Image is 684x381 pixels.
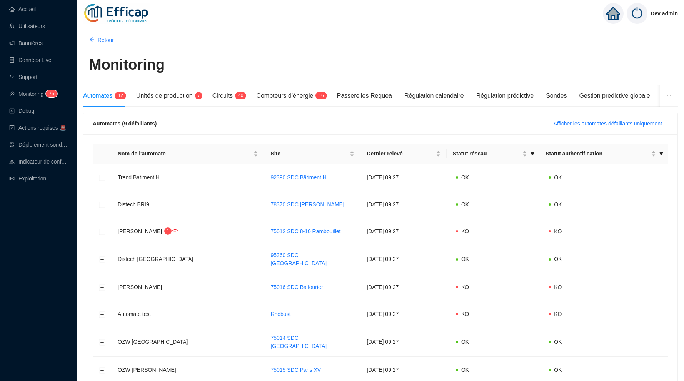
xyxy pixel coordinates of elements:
[270,201,344,207] a: 78370 SDC [PERSON_NAME]
[115,92,126,99] sup: 12
[18,125,66,131] span: Actions requises 🚨
[476,91,534,100] div: Régulation prédictive
[238,93,241,98] span: 4
[461,367,469,373] span: OK
[546,150,650,158] span: Statut authentification
[554,201,562,207] span: OK
[404,91,464,100] div: Régulation calendaire
[9,159,68,165] a: heat-mapIndicateur de confort
[315,92,327,99] sup: 16
[530,151,535,156] span: filter
[98,36,114,44] span: Retour
[118,228,162,234] span: [PERSON_NAME]
[93,120,157,127] span: Automates (9 défaillants)
[554,256,562,262] span: OK
[270,335,327,349] a: 75014 SDC [GEOGRAPHIC_DATA]
[270,284,323,290] a: 75016 SDC Balfourier
[539,144,668,164] th: Statut authentification
[270,174,327,180] a: 92390 SDC Bâtiment H
[9,6,36,12] a: homeAccueil
[83,34,120,46] button: Retour
[321,93,324,98] span: 6
[172,229,178,234] span: wifi
[164,227,172,235] sup: 1
[657,148,665,159] span: filter
[270,252,327,266] a: 95360 SDC [GEOGRAPHIC_DATA]
[9,40,43,46] a: notificationBannières
[270,150,348,158] span: Site
[546,91,567,100] div: Sondes
[660,85,678,107] button: ellipsis
[461,228,469,234] span: KO
[453,150,521,158] span: Statut réseau
[9,175,46,182] a: slidersExploitation
[118,256,193,262] span: Distech [GEOGRAPHIC_DATA]
[9,125,15,130] span: check-square
[99,284,105,291] button: Développer la ligne
[241,93,244,98] span: 0
[360,191,447,218] td: [DATE] 09:27
[256,92,313,99] span: Compteurs d'énergie
[461,284,469,290] span: KO
[270,228,340,234] a: 75012 SDC 8-10 Rambouillet
[136,92,193,99] span: Unités de production
[319,93,321,98] span: 1
[9,57,52,63] a: databaseDonnées Live
[360,164,447,191] td: [DATE] 09:27
[9,108,34,114] a: codeDebug
[360,301,447,328] td: [DATE] 09:27
[554,367,562,373] span: OK
[46,90,57,97] sup: 75
[89,56,165,74] h1: Monitoring
[606,7,620,20] span: home
[212,92,233,99] span: Circuits
[360,245,447,274] td: [DATE] 09:27
[9,91,55,97] a: monitorMonitoring75
[554,339,562,345] span: OK
[9,142,68,148] a: clusterDéploiement sondes
[99,339,105,346] button: Développer la ligne
[651,1,678,26] span: Dev admin
[89,37,95,42] span: arrow-left
[659,151,664,156] span: filter
[337,92,392,99] span: Passerelles Requea
[99,311,105,317] button: Développer la ligne
[461,174,469,180] span: OK
[461,201,469,207] span: OK
[99,367,105,373] button: Développer la ligne
[167,228,169,234] span: 1
[99,202,105,208] button: Développer la ligne
[118,367,176,373] span: OZW [PERSON_NAME]
[9,74,37,80] a: questionSupport
[118,284,162,290] span: [PERSON_NAME]
[99,257,105,263] button: Développer la ligne
[360,218,447,245] td: [DATE] 09:27
[52,91,54,96] span: 5
[270,311,290,317] a: Rhobust
[554,284,562,290] span: KO
[118,339,188,345] span: OZW [GEOGRAPHIC_DATA]
[461,256,469,262] span: OK
[49,91,52,96] span: 7
[627,3,647,24] img: power
[554,174,562,180] span: OK
[235,92,246,99] sup: 40
[270,367,321,373] a: 75015 SDC Paris XV
[118,93,120,98] span: 1
[666,93,672,98] span: ellipsis
[360,274,447,301] td: [DATE] 09:27
[9,23,45,29] a: teamUtilisateurs
[547,117,668,130] button: Afficher les automates défaillants uniquement
[118,150,252,158] span: Nom de l'automate
[360,144,447,164] th: Dernier relevé
[554,311,562,317] span: KO
[99,229,105,235] button: Développer la ligne
[554,120,662,128] span: Afficher les automates défaillants uniquement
